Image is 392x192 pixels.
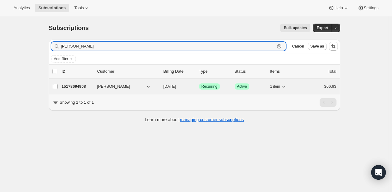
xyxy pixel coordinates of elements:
button: Clear [276,43,282,49]
span: $66.63 [324,84,336,89]
button: Analytics [10,4,33,12]
button: Tools [71,4,94,12]
p: ID [62,68,92,75]
span: Export [317,25,328,30]
p: Status [235,68,265,75]
button: Sort the results [329,42,338,51]
span: Add filter [54,56,68,61]
p: Billing Date [163,68,194,75]
button: Export [313,24,332,32]
nav: Pagination [320,98,336,107]
p: Learn more about [145,117,244,123]
span: Settings [364,6,379,10]
span: Cancel [292,44,304,49]
div: Type [199,68,230,75]
button: Add filter [51,55,76,63]
button: Settings [354,4,382,12]
p: Total [328,68,336,75]
span: [PERSON_NAME] [97,83,130,90]
p: 15178694908 [62,83,92,90]
a: managing customer subscriptions [180,117,244,122]
span: Recurring [202,84,217,89]
span: Help [334,6,343,10]
div: Items [270,68,301,75]
span: Active [237,84,247,89]
div: Open Intercom Messenger [371,165,386,180]
input: Filter subscribers [61,42,275,51]
span: Tools [74,6,84,10]
button: Save as [308,43,327,50]
span: [DATE] [163,84,176,89]
button: 1 item [270,82,287,91]
p: Customer [97,68,159,75]
button: Bulk updates [280,24,310,32]
button: Help [325,4,352,12]
button: [PERSON_NAME] [94,82,155,91]
button: Cancel [290,43,306,50]
span: Save as [310,44,324,49]
span: 1 item [270,84,280,89]
button: Subscriptions [35,4,69,12]
span: Bulk updates [284,25,307,30]
span: Subscriptions [38,6,66,10]
div: IDCustomerBilling DateTypeStatusItemsTotal [62,68,336,75]
div: 15178694908[PERSON_NAME][DATE]SuccessRecurringSuccessActive1 item$66.63 [62,82,336,91]
p: Showing 1 to 1 of 1 [60,99,94,106]
span: Subscriptions [49,25,89,31]
span: Analytics [13,6,30,10]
